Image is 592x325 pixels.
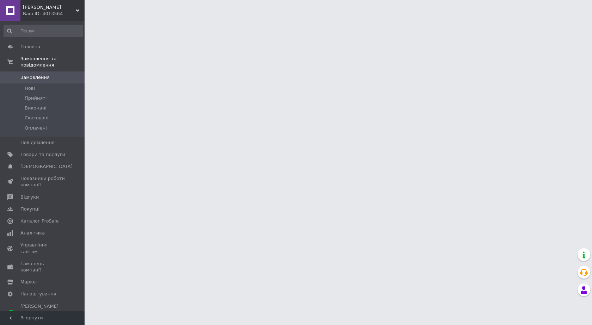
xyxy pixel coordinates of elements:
[20,44,40,50] span: Головна
[20,139,55,146] span: Повідомлення
[20,194,39,200] span: Відгуки
[20,279,38,285] span: Маркет
[4,25,83,37] input: Пошук
[20,261,65,273] span: Гаманець компанії
[25,95,47,101] span: Прийняті
[25,115,49,121] span: Скасовані
[20,175,65,188] span: Показники роботи компанії
[20,303,65,323] span: [PERSON_NAME] та рахунки
[20,74,50,81] span: Замовлення
[23,4,76,11] span: Твій Маркет
[20,56,85,68] span: Замовлення та повідомлення
[20,242,65,255] span: Управління сайтом
[20,206,39,212] span: Покупці
[20,230,45,236] span: Аналітика
[25,85,35,92] span: Нові
[25,125,47,131] span: Оплачені
[20,218,58,224] span: Каталог ProSale
[23,11,85,17] div: Ваш ID: 4013564
[20,151,65,158] span: Товари та послуги
[20,163,73,170] span: [DEMOGRAPHIC_DATA]
[25,105,47,111] span: Виконані
[20,291,56,297] span: Налаштування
